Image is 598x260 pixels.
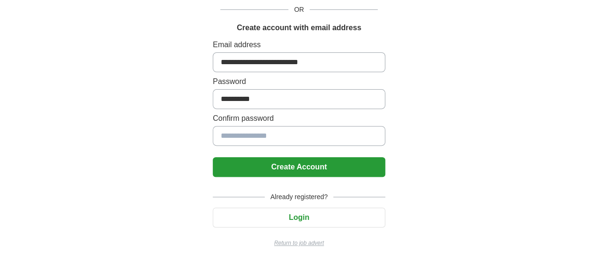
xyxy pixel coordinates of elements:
h1: Create account with email address [237,22,361,34]
label: Email address [213,39,385,50]
a: Login [213,213,385,221]
span: Already registered? [265,192,333,202]
a: Return to job advert [213,239,385,247]
button: Login [213,208,385,227]
button: Create Account [213,157,385,177]
span: OR [288,5,310,15]
label: Password [213,76,385,87]
label: Confirm password [213,113,385,124]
